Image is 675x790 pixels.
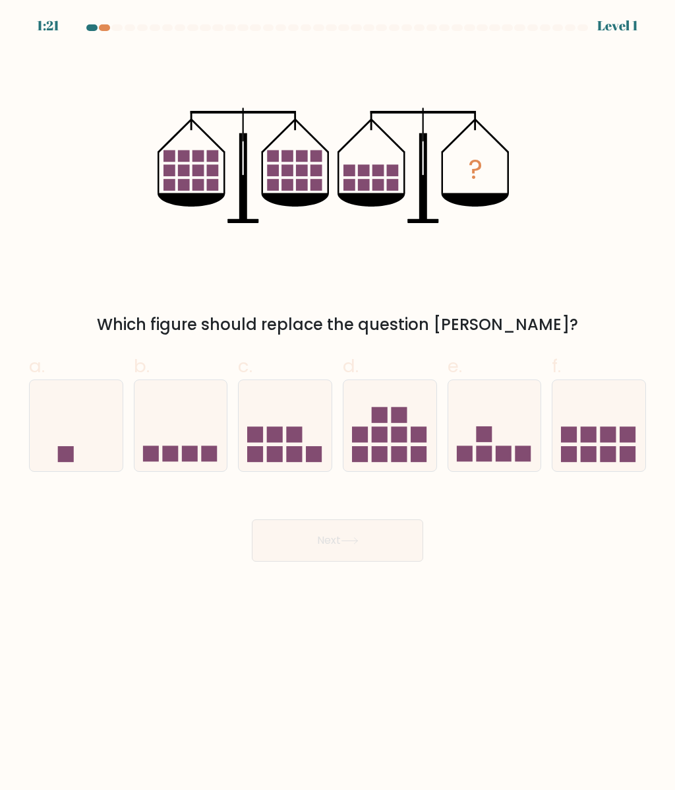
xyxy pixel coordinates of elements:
[134,353,150,379] span: b.
[448,353,462,379] span: e.
[468,151,483,189] tspan: ?
[343,353,359,379] span: d.
[37,313,638,337] div: Which figure should replace the question [PERSON_NAME]?
[252,519,423,562] button: Next
[29,353,45,379] span: a.
[552,353,561,379] span: f.
[238,353,252,379] span: c.
[597,16,638,36] div: Level 1
[37,16,59,36] div: 1:21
